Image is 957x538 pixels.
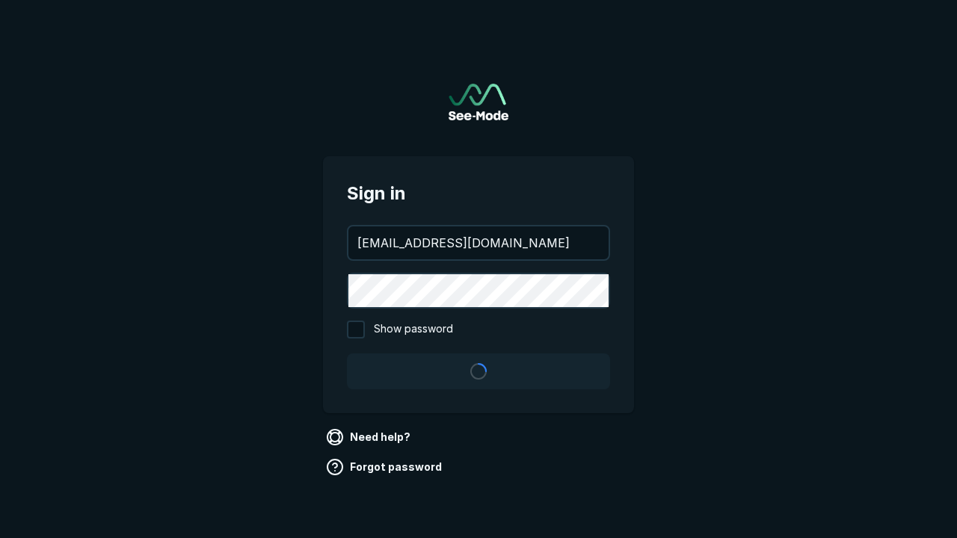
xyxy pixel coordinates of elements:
span: Sign in [347,180,610,207]
a: Forgot password [323,455,448,479]
input: your@email.com [348,226,609,259]
a: Go to sign in [449,84,508,120]
img: See-Mode Logo [449,84,508,120]
a: Need help? [323,425,416,449]
span: Show password [374,321,453,338]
